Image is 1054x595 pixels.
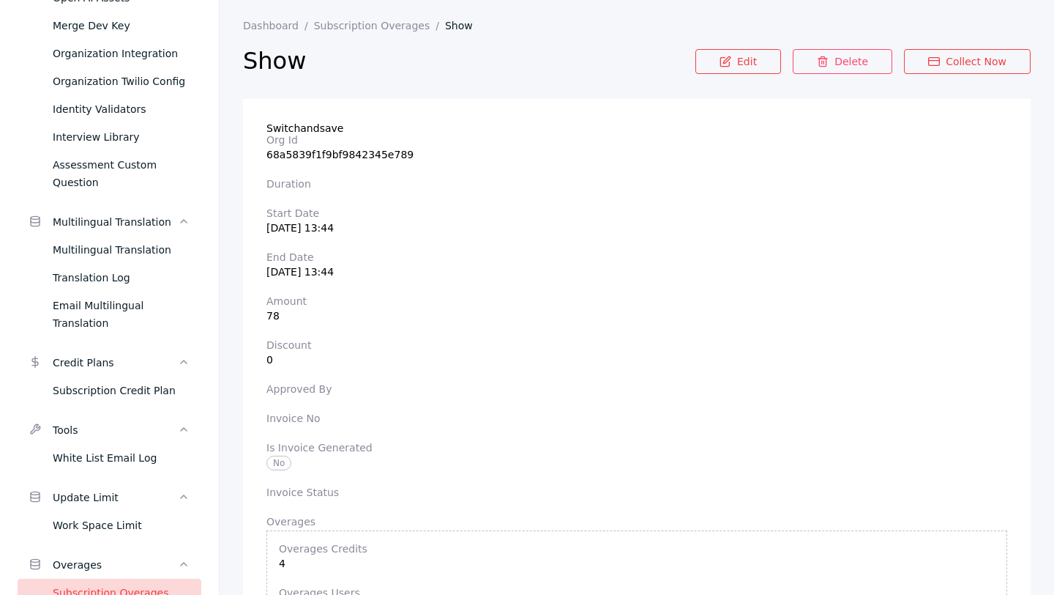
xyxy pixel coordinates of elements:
a: Show [445,20,485,32]
div: White List Email Log [53,449,190,467]
section: 0 [266,339,1007,366]
div: Subscription Credit Plan [53,382,190,399]
section: 78 [266,295,1007,322]
div: Assessment Custom Question [53,156,190,191]
a: Identity Validators [18,95,201,123]
div: Multilingual Translation [53,213,178,231]
a: Collect Now [904,49,1031,74]
a: Merge Dev Key [18,12,201,40]
label: Invoice Status [266,487,1007,498]
label: Overages [266,516,1007,528]
a: Edit [695,49,781,74]
label: Duration [266,178,1007,190]
div: Overages [53,556,178,574]
div: Credit Plans [53,354,178,372]
label: Is Invoice Generated [266,442,1007,454]
label: Approved By [266,383,1007,395]
a: Translation Log [18,264,201,292]
a: Email Multilingual Translation [18,292,201,337]
label: Discount [266,339,1007,351]
section: 68a5839f1f9bf9842345e789 [266,134,1007,160]
span: Switchandsave [266,122,343,134]
label: Org Id [266,134,1007,146]
a: Assessment Custom Question [18,151,201,196]
section: 4 [279,543,995,569]
div: Organization Twilio Config [53,73,190,90]
div: Merge Dev Key [53,17,190,34]
a: Organization Integration [18,40,201,67]
a: Subscription Overages [314,20,445,32]
a: Delete [793,49,892,74]
h2: Show [243,46,695,75]
div: Organization Integration [53,45,190,62]
a: White List Email Log [18,444,201,472]
label: Amount [266,295,1007,307]
a: Work Space Limit [18,511,201,539]
a: Dashboard [243,20,314,32]
div: Translation Log [53,269,190,287]
div: Tools [53,421,178,439]
div: Interview Library [53,128,190,146]
div: Email Multilingual Translation [53,297,190,332]
a: Interview Library [18,123,201,151]
label: Overages Credits [279,543,995,555]
a: Organization Twilio Config [18,67,201,95]
label: Start Date [266,207,1007,219]
label: Invoice No [266,413,1007,424]
div: Multilingual Translation [53,241,190,259]
label: End Date [266,251,1007,263]
span: No [266,456,291,470]
div: Update Limit [53,489,178,506]
div: Work Space Limit [53,517,190,534]
section: [DATE] 13:44 [266,207,1007,234]
section: [DATE] 13:44 [266,251,1007,278]
a: Multilingual Translation [18,236,201,264]
a: Subscription Credit Plan [18,377,201,404]
div: Identity Validators [53,100,190,118]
